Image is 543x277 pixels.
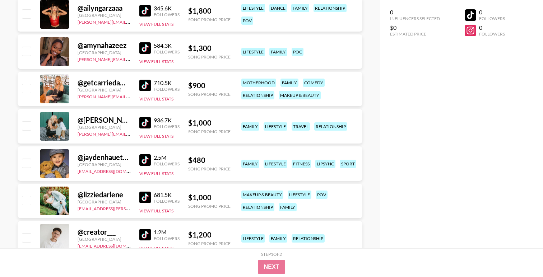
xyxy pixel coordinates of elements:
[479,31,505,37] div: Followers
[316,191,328,199] div: pov
[188,118,231,127] div: $ 1,000
[188,81,231,90] div: $ 900
[139,22,173,27] button: View Full Stats
[78,125,131,130] div: [GEOGRAPHIC_DATA]
[154,79,180,86] div: 710.5K
[288,191,311,199] div: lifestyle
[390,9,440,16] div: 0
[188,166,231,172] div: Song Promo Price
[241,91,274,99] div: relationship
[78,41,131,50] div: @ amynahazeez
[78,205,184,211] a: [EMAIL_ADDRESS][PERSON_NAME][DOMAIN_NAME]
[154,191,180,198] div: 681.5K
[139,208,173,213] button: View Full Stats
[303,79,325,87] div: comedy
[292,234,325,243] div: relationship
[241,79,276,87] div: motherhood
[188,230,231,239] div: $ 1,200
[390,16,440,21] div: Influencers Selected
[261,252,282,257] div: Step 1 of 2
[279,91,321,99] div: makeup & beauty
[139,117,151,128] img: TikTok
[139,245,173,251] button: View Full Stats
[241,203,274,211] div: relationship
[188,156,231,165] div: $ 480
[264,160,287,168] div: lifestyle
[258,260,285,274] button: Next
[241,48,265,56] div: lifestyle
[188,129,231,134] div: Song Promo Price
[188,241,231,246] div: Song Promo Price
[154,42,180,49] div: 584.3K
[154,86,180,92] div: Followers
[241,234,265,243] div: lifestyle
[154,154,180,161] div: 2.5M
[139,154,151,166] img: TikTok
[280,79,298,87] div: family
[78,50,131,55] div: [GEOGRAPHIC_DATA]
[78,13,131,18] div: [GEOGRAPHIC_DATA]
[188,203,231,209] div: Song Promo Price
[78,116,131,125] div: @ [PERSON_NAME].[PERSON_NAME].bell
[78,153,131,162] div: @ jaydenhaueterofficial
[314,122,347,131] div: relationship
[78,167,150,174] a: [EMAIL_ADDRESS][DOMAIN_NAME]
[154,12,180,17] div: Followers
[78,242,150,249] a: [EMAIL_ADDRESS][DOMAIN_NAME]
[279,203,297,211] div: family
[314,4,347,12] div: relationship
[188,91,231,97] div: Song Promo Price
[78,18,184,25] a: [PERSON_NAME][EMAIL_ADDRESS][DOMAIN_NAME]
[292,48,303,56] div: poc
[139,171,173,176] button: View Full Stats
[241,160,259,168] div: family
[479,9,505,16] div: 0
[188,44,231,53] div: $ 1,300
[139,42,151,54] img: TikTok
[188,193,231,202] div: $ 1,000
[139,192,151,203] img: TikTok
[390,31,440,37] div: Estimated Price
[188,6,231,15] div: $ 1,800
[154,117,180,124] div: 936.7K
[139,96,173,102] button: View Full Stats
[479,16,505,21] div: Followers
[154,229,180,236] div: 1.2M
[241,17,253,25] div: pov
[315,160,335,168] div: lipsync
[139,5,151,17] img: TikTok
[78,55,184,62] a: [PERSON_NAME][EMAIL_ADDRESS][DOMAIN_NAME]
[269,4,287,12] div: dance
[78,199,131,205] div: [GEOGRAPHIC_DATA]
[241,4,265,12] div: lifestyle
[154,49,180,55] div: Followers
[390,24,440,31] div: $0
[154,236,180,241] div: Followers
[78,78,131,87] div: @ getcarriedawayy
[78,190,131,199] div: @ lizziedarlene
[269,48,287,56] div: family
[139,80,151,91] img: TikTok
[188,54,231,60] div: Song Promo Price
[139,59,173,64] button: View Full Stats
[269,234,287,243] div: family
[154,124,180,129] div: Followers
[291,4,309,12] div: family
[241,122,259,131] div: family
[78,236,131,242] div: [GEOGRAPHIC_DATA]
[154,5,180,12] div: 345.6K
[264,122,287,131] div: lifestyle
[188,17,231,22] div: Song Promo Price
[78,162,131,167] div: [GEOGRAPHIC_DATA]
[78,130,184,137] a: [PERSON_NAME][EMAIL_ADDRESS][DOMAIN_NAME]
[78,4,131,13] div: @ ailyngarzaaa
[479,24,505,31] div: 0
[78,93,218,99] a: [PERSON_NAME][EMAIL_ADDRESS][PERSON_NAME][DOMAIN_NAME]
[139,229,151,240] img: TikTok
[154,161,180,166] div: Followers
[139,133,173,139] button: View Full Stats
[507,241,534,268] iframe: Drift Widget Chat Controller
[292,160,311,168] div: fitness
[78,87,131,93] div: [GEOGRAPHIC_DATA]
[340,160,356,168] div: sport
